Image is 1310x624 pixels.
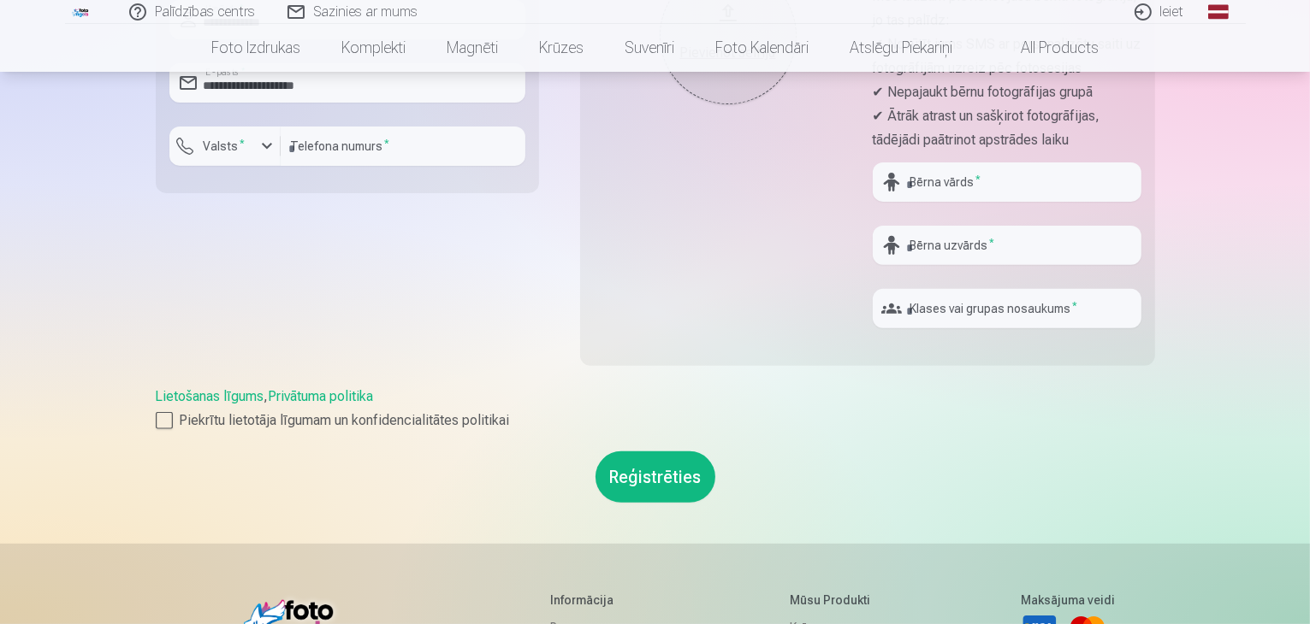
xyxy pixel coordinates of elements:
p: ✔ Nepajaukt bērnu fotogrāfijas grupā [873,80,1141,104]
button: Valsts* [169,127,281,166]
h5: Mūsu produkti [790,592,880,609]
a: Foto izdrukas [191,24,321,72]
h5: Maksājuma veidi [1021,592,1115,609]
label: Piekrītu lietotāja līgumam un konfidencialitātes politikai [156,410,1155,431]
a: Komplekti [321,24,426,72]
a: Privātuma politika [269,388,374,404]
div: , [156,386,1155,431]
a: Foto kalendāri [695,24,829,72]
a: All products [973,24,1119,72]
button: Reģistrēties [596,451,715,503]
a: Suvenīri [604,24,695,72]
a: Magnēti [426,24,519,72]
a: Atslēgu piekariņi [829,24,973,72]
img: /fa1 [72,7,91,17]
h5: Informācija [550,592,649,609]
p: ✔ Ātrāk atrast un sašķirot fotogrāfijas, tādējādi paātrinot apstrādes laiku [873,104,1141,152]
a: Krūzes [519,24,604,72]
a: Lietošanas līgums [156,388,264,404]
label: Valsts [197,138,252,155]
